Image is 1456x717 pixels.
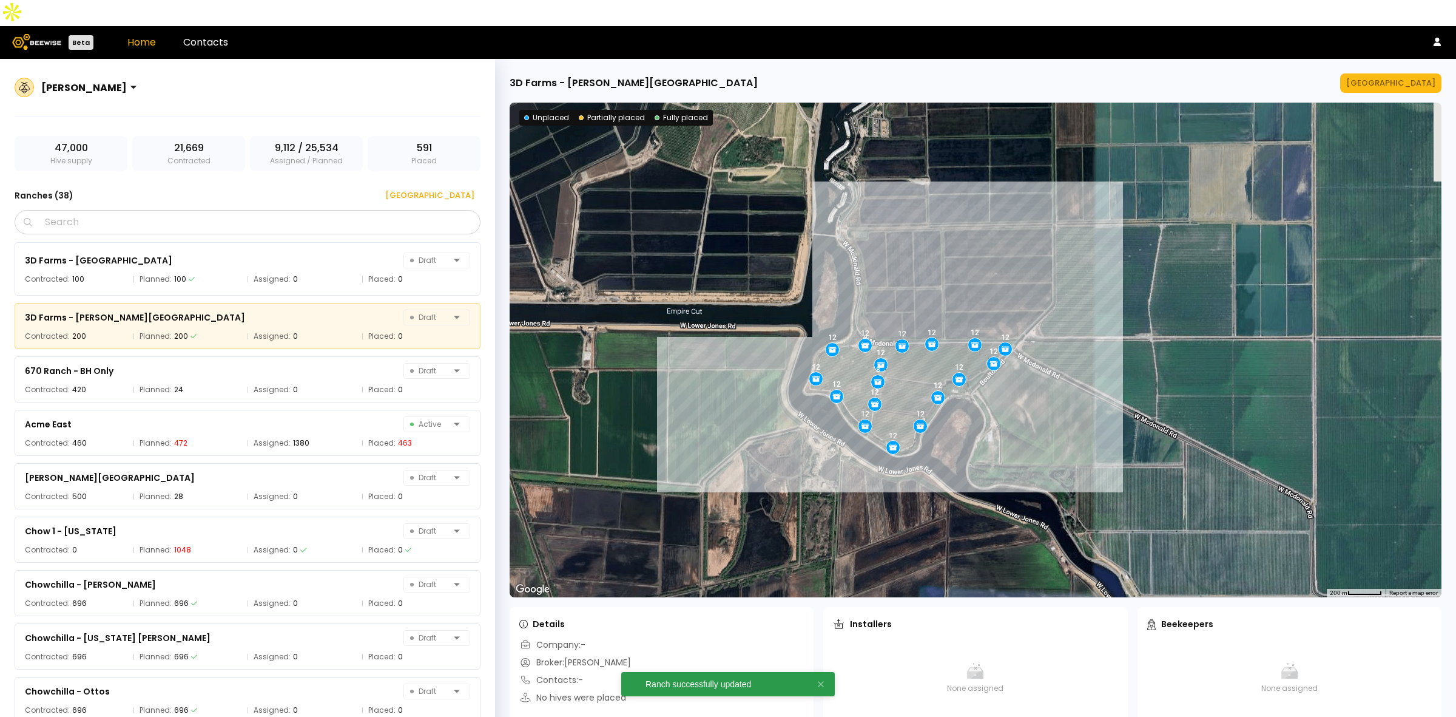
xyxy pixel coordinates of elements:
span: 200 m [1330,590,1347,596]
span: Assigned: [254,651,291,663]
div: 12 [877,348,885,357]
div: Company: - [519,639,585,651]
span: Planned: [140,704,172,716]
span: Planned: [140,597,172,610]
div: Placed [368,136,480,171]
div: 1380 [293,437,309,449]
div: 12 [989,347,998,355]
div: 0 [398,384,403,396]
div: 12 [971,328,979,337]
div: [GEOGRAPHIC_DATA] [377,189,474,202]
div: 12 [871,388,879,396]
div: No hives were placed [519,692,626,704]
span: Planned: [140,384,172,396]
div: Chowchilla - [PERSON_NAME] [25,577,156,592]
h3: Ranches ( 38 ) [15,187,73,204]
span: 21,669 [174,141,204,155]
div: 460 [72,437,87,449]
div: 0 [398,491,403,503]
div: 463 [398,437,412,449]
a: Open this area in Google Maps (opens a new window) [513,582,553,597]
div: 696 [72,651,87,663]
span: Draft [410,310,449,325]
div: [PERSON_NAME] [41,80,127,95]
div: Details [519,618,565,630]
div: 12 [898,329,906,338]
div: 696 [72,597,87,610]
div: 12 [889,431,897,440]
span: Contracted: [25,597,70,610]
span: Draft [410,524,449,539]
span: Assigned: [254,273,291,285]
div: Installers [833,618,892,630]
div: [GEOGRAPHIC_DATA] [1346,77,1435,89]
span: Placed: [368,651,396,663]
div: 3D Farms - [PERSON_NAME][GEOGRAPHIC_DATA] [510,76,758,90]
span: Contracted: [25,651,70,663]
span: Contracted: [25,437,70,449]
div: 3D Farms - [GEOGRAPHIC_DATA] [25,253,172,268]
span: Draft [410,577,449,592]
img: Beewise logo [12,34,61,50]
span: Contracted: [25,384,70,396]
span: Draft [410,631,449,645]
div: Partially placed [579,112,645,123]
div: 100 [174,273,186,285]
div: 696 [72,704,87,716]
span: Planned: [140,330,172,342]
div: 12 [828,333,837,342]
div: 696 [174,651,189,663]
button: [GEOGRAPHIC_DATA] [371,186,480,205]
div: 0 [398,651,403,663]
div: Fully placed [655,112,708,123]
span: Draft [410,471,449,485]
span: Contracted: [25,330,70,342]
div: 670 Ranch - BH Only [25,364,113,378]
span: Assigned: [254,544,291,556]
span: Active [410,417,449,432]
div: 0 [398,544,403,556]
button: Map Scale: 200 m per 53 pixels [1326,589,1386,597]
div: 420 [72,384,86,396]
span: Planned: [140,437,172,449]
span: Contracted: [25,704,70,716]
div: 500 [72,491,87,503]
div: 0 [293,544,298,556]
span: Draft [410,684,449,699]
span: Planned: [140,491,172,503]
div: 12 [928,328,936,336]
div: Contracted [132,136,245,171]
span: Assigned: [254,597,291,610]
button: [GEOGRAPHIC_DATA] [1340,73,1441,93]
div: 0 [293,273,298,285]
span: Placed: [368,544,396,556]
div: 0 [293,384,298,396]
div: 12 [916,409,925,418]
div: 696 [174,597,189,610]
span: Contracted: [25,491,70,503]
span: Draft [410,253,449,268]
span: Contracted: [25,273,70,285]
div: 12 [955,362,963,371]
span: Placed: [368,597,396,610]
div: 472 [174,437,187,449]
span: Planned: [140,651,172,663]
div: Unplaced [524,112,569,123]
span: Draft [410,364,449,378]
div: 12 [832,380,841,389]
div: 0 [398,330,403,342]
div: 3D Farms - [PERSON_NAME][GEOGRAPHIC_DATA] [25,310,245,325]
span: Assigned: [254,384,291,396]
div: 0 [293,704,298,716]
a: Report a map error [1389,590,1438,596]
div: 100 [72,273,84,285]
span: Planned: [140,273,172,285]
span: Assigned: [254,437,291,449]
div: Hive supply [15,136,127,171]
div: 12 [934,381,942,389]
span: 47,000 [55,141,88,155]
div: Beekeepers [1147,618,1213,630]
div: Chowchilla - [US_STATE] [PERSON_NAME] [25,631,211,645]
span: Placed: [368,491,396,503]
div: 8 [876,365,880,373]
